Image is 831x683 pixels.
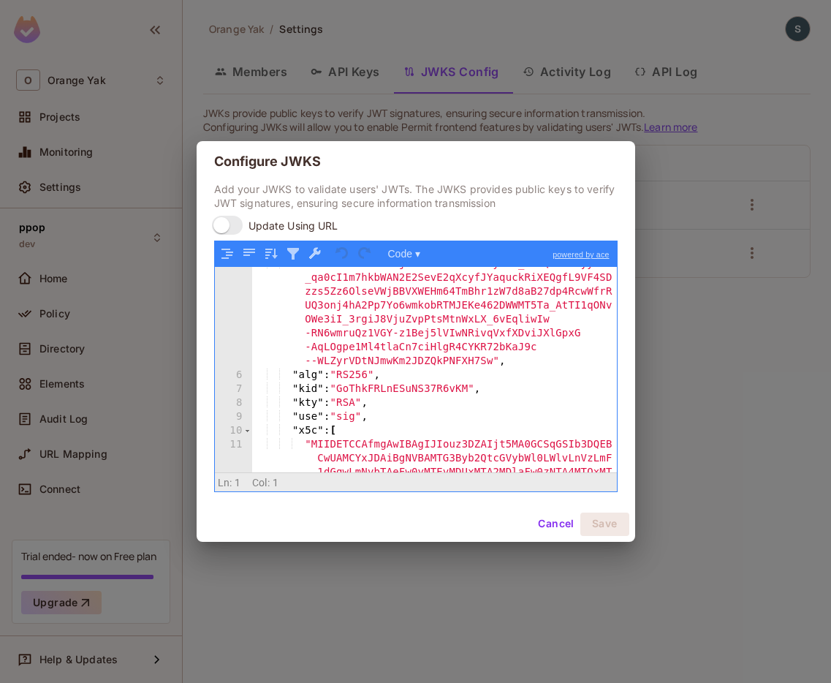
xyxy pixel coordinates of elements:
[215,424,252,438] div: 10
[355,244,374,263] button: Redo (Ctrl+Shift+Z)
[215,382,252,396] div: 7
[215,369,252,382] div: 6
[383,244,425,263] button: Code ▾
[197,141,635,182] h2: Configure JWKS
[218,244,237,263] button: Format JSON data, with proper indentation and line feeds (Ctrl+I)
[214,182,618,210] p: Add your JWKS to validate users' JWTs. The JWKS provides public keys to verify JWT signatures, en...
[218,477,232,488] span: Ln:
[262,244,281,263] button: Sort contents
[333,244,352,263] button: Undo last action (Ctrl+Z)
[215,396,252,410] div: 8
[580,513,629,536] button: Save
[215,410,252,424] div: 9
[532,513,580,536] button: Cancel
[248,219,338,233] span: Update Using URL
[252,477,270,488] span: Col:
[273,477,278,488] span: 1
[306,244,325,263] button: Repair JSON: fix quotes and escape characters, remove comments and JSONP notation, turn JavaScrip...
[545,241,616,268] a: powered by ace
[284,244,303,263] button: Filter, sort, or transform contents
[235,477,240,488] span: 1
[240,244,259,263] button: Compact JSON data, remove all whitespaces (Ctrl+Shift+I)
[215,257,252,369] div: 5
